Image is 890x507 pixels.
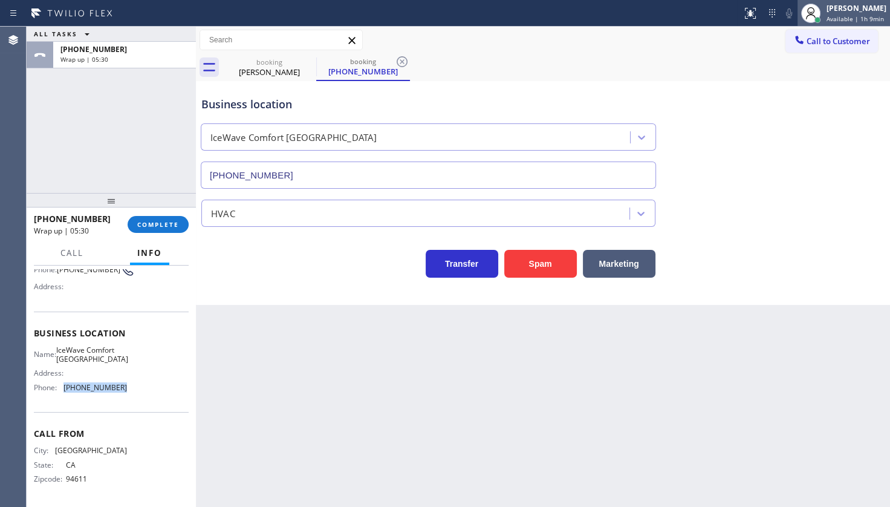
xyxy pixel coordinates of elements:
div: Business location [201,96,655,113]
span: CA [66,460,126,469]
span: Info [137,247,162,258]
div: HVAC [211,206,235,220]
span: Wrap up | 05:30 [34,226,89,236]
span: [GEOGRAPHIC_DATA] [55,446,127,455]
span: Address: [34,282,66,291]
span: ALL TASKS [34,30,77,38]
div: IceWave Comfort [GEOGRAPHIC_DATA] [210,131,377,145]
span: Address: [34,368,66,378]
div: Richard Klein [224,54,315,81]
span: Phone: [34,265,57,274]
div: [PERSON_NAME] [827,3,886,13]
button: Call [53,241,91,265]
div: (415) 971-5551 [317,54,409,80]
span: Available | 1h 9min [827,15,884,23]
span: Name: [34,350,56,359]
span: City: [34,446,55,455]
div: [PERSON_NAME] [224,67,315,77]
button: Spam [504,250,577,278]
div: booking [224,57,315,67]
span: [PHONE_NUMBER] [34,213,111,224]
span: IceWave Comfort [GEOGRAPHIC_DATA] [56,345,128,364]
button: Transfer [426,250,498,278]
span: Zipcode: [34,474,66,483]
span: COMPLETE [137,220,179,229]
span: [PHONE_NUMBER] [63,383,127,392]
button: COMPLETE [128,216,189,233]
button: ALL TASKS [27,27,102,41]
span: Call [60,247,83,258]
span: Phone: [34,383,63,392]
span: Call From [34,428,189,439]
button: Info [130,241,169,265]
input: Phone Number [201,162,656,189]
button: Mute [781,5,797,22]
span: State: [34,460,66,469]
div: [PHONE_NUMBER] [317,66,409,77]
div: booking [317,57,409,66]
span: 94611 [66,474,126,483]
span: [PHONE_NUMBER] [60,44,127,54]
span: [PHONE_NUMBER] [57,265,120,274]
span: Wrap up | 05:30 [60,55,108,64]
button: Call to Customer [785,30,878,53]
input: Search [200,30,362,50]
button: Marketing [583,250,655,278]
span: Business location [34,327,189,339]
span: Call to Customer [807,36,870,47]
